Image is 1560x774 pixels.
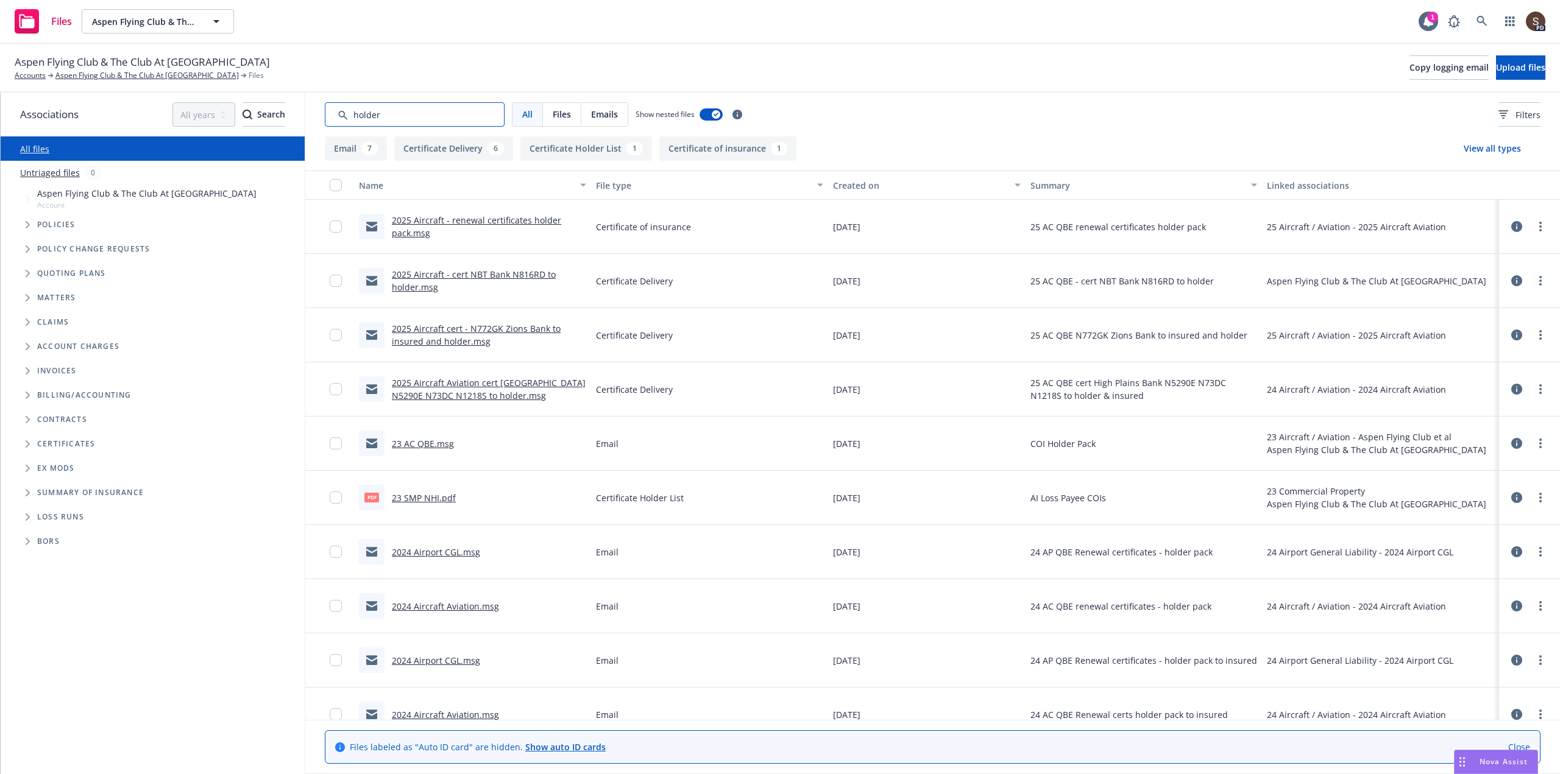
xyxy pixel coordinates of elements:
span: [DATE] [833,546,860,558]
span: Quoting plans [37,270,106,277]
div: Search [243,103,285,126]
button: Linked associations [1262,171,1499,200]
div: 7 [361,142,378,155]
a: Show auto ID cards [525,741,606,753]
div: Aspen Flying Club & The Club At [GEOGRAPHIC_DATA] [1267,275,1486,287]
span: [DATE] [833,220,860,233]
span: Summary of insurance [37,489,144,496]
span: Certificate Delivery [596,275,673,287]
span: COI Holder Pack [1030,437,1096,450]
a: Report a Bug [1442,9,1466,33]
input: Toggle Row Selected [330,708,342,720]
span: Aspen Flying Club & The Club At [GEOGRAPHIC_DATA] [92,15,197,28]
a: Switch app [1498,9,1522,33]
span: 25 AC QBE renewal certificates holder pack [1030,220,1206,233]
button: Summary [1026,171,1263,200]
div: Summary [1030,179,1244,192]
div: 25 Aircraft / Aviation - 2025 Aircraft Aviation [1267,329,1446,342]
div: 24 Airport General Liability - 2024 Airport CGL [1267,654,1453,667]
a: 2025 Aircraft - renewal certificates holder pack.msg [392,214,561,239]
button: Created on [828,171,1026,200]
span: Filters [1498,108,1540,121]
span: [DATE] [833,437,860,450]
div: 0 [85,166,101,180]
a: more [1533,436,1548,451]
div: 23 Commercial Property [1267,485,1486,498]
span: Ex Mods [37,465,74,472]
div: 1 [1427,12,1438,23]
a: more [1533,707,1548,722]
input: Toggle Row Selected [330,600,342,612]
div: 23 Aircraft / Aviation - Aspen Flying Club et al [1267,431,1486,443]
span: BORs [37,538,60,545]
span: 24 AC QBE renewal certificates - holder pack [1030,600,1211,613]
input: Toggle Row Selected [330,383,342,395]
div: Aspen Flying Club & The Club At [GEOGRAPHIC_DATA] [1267,443,1486,456]
span: Email [596,600,619,613]
div: 24 Aircraft / Aviation - 2024 Aircraft Aviation [1267,383,1446,396]
span: Email [596,437,619,450]
span: 24 AP QBE Renewal certificates - holder pack [1030,546,1213,558]
a: 2025 Aircraft cert - N772GK Zions Bank to insured and holder.msg [392,323,561,347]
span: Associations [20,107,79,122]
a: Files [10,4,77,38]
span: Email [596,654,619,667]
input: Toggle Row Selected [330,491,342,504]
div: Created on [833,179,1007,192]
div: Name [359,179,573,192]
span: Certificate Delivery [596,383,673,396]
span: [DATE] [833,600,860,613]
a: Close [1508,741,1530,753]
a: Accounts [15,70,46,81]
div: 1 [771,142,787,155]
span: Certificate Delivery [596,329,673,342]
a: 23 AC QBE.msg [392,438,454,449]
button: Certificate of insurance [659,136,796,161]
span: Nova Assist [1480,756,1528,767]
span: Filters [1516,108,1540,121]
a: more [1533,490,1548,505]
span: [DATE] [833,491,860,504]
div: 24 Aircraft / Aviation - 2024 Aircraft Aviation [1267,708,1446,721]
button: Aspen Flying Club & The Club At [GEOGRAPHIC_DATA] [82,9,234,33]
button: Certificate Delivery [394,136,513,161]
span: [DATE] [833,383,860,396]
input: Select all [330,179,342,191]
span: Upload files [1496,62,1545,73]
a: 2024 Aircraft Aviation.msg [392,600,499,612]
a: Untriaged files [20,166,80,179]
span: Invoices [37,367,77,375]
span: All [522,108,533,121]
button: Copy logging email [1409,55,1489,80]
a: 2024 Aircraft Aviation.msg [392,709,499,720]
span: Aspen Flying Club & The Club At [GEOGRAPHIC_DATA] [37,187,257,200]
a: 2025 Aircraft Aviation cert [GEOGRAPHIC_DATA] N5290E N73DC N1218S to holder.msg [392,377,586,401]
span: Files [553,108,571,121]
input: Toggle Row Selected [330,329,342,341]
button: Filters [1498,102,1540,127]
span: Account [37,200,257,210]
span: Account charges [37,343,119,350]
span: AI Loss Payee COIs [1030,491,1106,504]
div: Aspen Flying Club & The Club At [GEOGRAPHIC_DATA] [1267,498,1486,510]
button: Email [325,136,387,161]
a: All files [20,143,49,155]
span: Policies [37,221,76,228]
span: [DATE] [833,708,860,721]
div: Linked associations [1267,179,1494,192]
input: Search by keyword... [325,102,505,127]
span: Files labeled as "Auto ID card" are hidden. [350,741,606,753]
button: Certificate Holder List [520,136,652,161]
button: Nova Assist [1454,750,1538,774]
input: Toggle Row Selected [330,220,342,233]
a: more [1533,653,1548,667]
span: 25 AC QBE cert High Plains Bank N5290E N73DC N1218S to holder & insured [1030,376,1258,402]
span: Copy logging email [1409,62,1489,73]
a: more [1533,328,1548,342]
a: Search [1470,9,1494,33]
button: SearchSearch [243,102,285,127]
span: [DATE] [833,329,860,342]
div: 25 Aircraft / Aviation - 2025 Aircraft Aviation [1267,220,1446,233]
span: Certificate Holder List [596,491,684,504]
a: more [1533,544,1548,559]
